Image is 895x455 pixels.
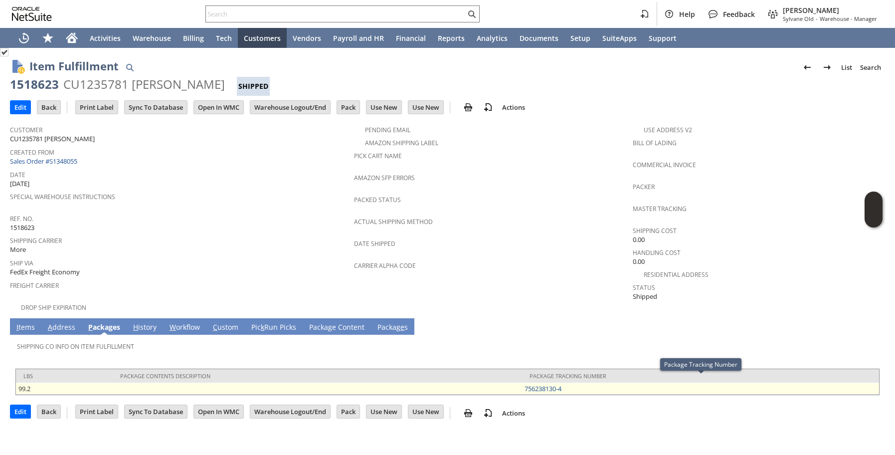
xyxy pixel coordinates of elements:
[14,322,37,333] a: Items
[10,215,33,223] a: Ref. No.
[633,205,687,213] a: Master Tracking
[194,101,243,114] input: Open In WMC
[633,235,645,244] span: 0.00
[10,76,59,92] div: 1518623
[679,9,695,19] span: Help
[354,218,433,226] a: Actual Shipping Method
[408,405,443,418] input: Use New
[10,236,62,245] a: Shipping Carrier
[66,32,78,44] svg: Home
[194,405,243,418] input: Open In WMC
[210,322,241,333] a: Custom
[88,322,93,332] span: P
[354,152,402,160] a: Pick Cart Name
[36,28,60,48] div: Shortcuts
[333,33,384,43] span: Payroll and HR
[60,28,84,48] a: Home
[390,28,432,48] a: Financial
[210,28,238,48] a: Tech
[125,405,187,418] input: Sync To Database
[354,174,415,182] a: Amazon SFP Errors
[307,322,367,333] a: Package Content
[10,134,95,144] span: CU1235781 [PERSON_NAME]
[365,126,410,134] a: Pending Email
[10,259,33,267] a: Ship Via
[498,103,529,112] a: Actions
[633,257,645,266] span: 0.00
[249,322,299,333] a: PickRun Picks
[10,405,30,418] input: Edit
[261,322,264,332] span: k
[354,261,416,270] a: Carrier Alpha Code
[482,407,494,419] img: add-record.svg
[10,171,25,179] a: Date
[17,342,134,351] a: Shipping Co Info on Item Fulfillment
[723,9,755,19] span: Feedback
[867,320,879,332] a: Unrolled view on
[462,407,474,419] img: print.svg
[238,28,287,48] a: Customers
[525,384,561,393] a: 756238130-4
[633,227,677,235] a: Shipping Cost
[564,28,596,48] a: Setup
[498,409,529,418] a: Actions
[783,15,814,22] span: Sylvane Old
[10,179,29,189] span: [DATE]
[602,33,637,43] span: SuiteApps
[48,322,52,332] span: A
[21,303,86,312] a: Drop Ship Expiration
[183,33,204,43] span: Billing
[45,322,78,333] a: Address
[244,33,281,43] span: Customers
[821,61,833,73] img: Next
[783,5,877,15] span: [PERSON_NAME]
[477,33,508,43] span: Analytics
[23,372,105,380] div: lbs
[400,322,404,332] span: e
[633,139,677,147] a: Bill Of Lading
[63,76,225,92] div: CU1235781 [PERSON_NAME]
[76,405,118,418] input: Print Label
[570,33,590,43] span: Setup
[12,7,52,21] svg: logo
[250,405,330,418] input: Warehouse Logout/End
[120,372,515,380] div: Package Contents Description
[133,322,138,332] span: H
[337,101,359,114] input: Pack
[375,322,410,333] a: Packages
[37,101,60,114] input: Back
[206,8,466,20] input: Search
[216,33,232,43] span: Tech
[42,32,54,44] svg: Shortcuts
[865,192,883,227] iframe: Click here to launch Oracle Guided Learning Help Panel
[131,322,159,333] a: History
[287,28,327,48] a: Vendors
[10,267,80,277] span: FedEx Freight Economy
[365,139,438,147] a: Amazon Shipping Label
[514,28,564,48] a: Documents
[16,383,113,395] td: 99.2
[801,61,813,73] img: Previous
[337,405,359,418] input: Pack
[18,32,30,44] svg: Recent Records
[644,270,709,279] a: Residential Address
[633,292,657,301] span: Shipped
[865,210,883,228] span: Oracle Guided Learning Widget. To move around, please hold and drag
[633,283,655,292] a: Status
[250,101,330,114] input: Warehouse Logout/End
[293,33,321,43] span: Vendors
[633,183,655,191] a: Packer
[396,33,426,43] span: Financial
[86,322,123,333] a: Packages
[520,33,558,43] span: Documents
[466,8,478,20] svg: Search
[354,239,395,248] a: Date Shipped
[124,61,136,73] img: Quick Find
[633,161,696,169] a: Commercial Invoice
[237,77,270,96] div: Shipped
[16,322,18,332] span: I
[328,322,332,332] span: g
[327,28,390,48] a: Payroll and HR
[125,101,187,114] input: Sync To Database
[816,15,818,22] span: -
